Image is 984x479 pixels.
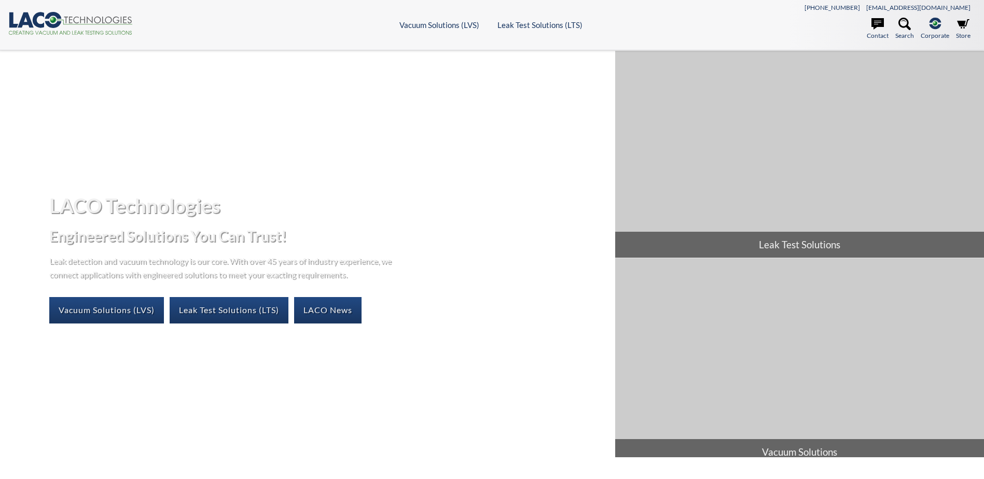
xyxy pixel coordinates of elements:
a: [PHONE_NUMBER] [805,4,860,11]
a: Vacuum Solutions [615,258,984,465]
a: [EMAIL_ADDRESS][DOMAIN_NAME] [866,4,971,11]
a: Leak Test Solutions [615,51,984,258]
h2: Engineered Solutions You Can Trust! [49,227,607,246]
a: Search [895,18,914,40]
p: Leak detection and vacuum technology is our core. With over 45 years of industry experience, we c... [49,254,397,280]
a: LACO News [294,297,362,323]
a: Vacuum Solutions (LVS) [49,297,164,323]
a: Store [956,18,971,40]
span: Leak Test Solutions [615,232,984,258]
h1: LACO Technologies [49,193,607,218]
a: Leak Test Solutions (LTS) [170,297,288,323]
span: Corporate [921,31,949,40]
a: Leak Test Solutions (LTS) [497,20,583,30]
a: Vacuum Solutions (LVS) [399,20,479,30]
span: Vacuum Solutions [615,439,984,465]
a: Contact [867,18,889,40]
